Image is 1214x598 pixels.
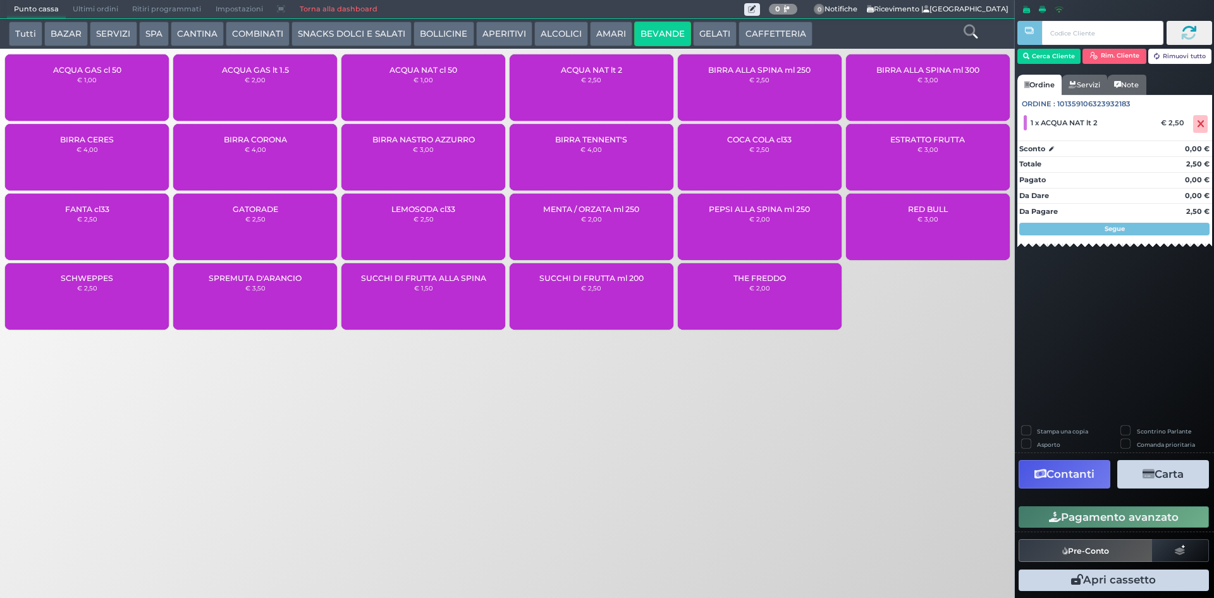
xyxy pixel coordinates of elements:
[209,1,270,18] span: Impostazioni
[372,135,475,144] span: BIRRA NASTRO AZZURRO
[749,146,769,153] small: € 2,50
[1105,225,1125,233] strong: Segue
[727,135,792,144] span: COCA COLA cl33
[77,215,97,223] small: € 2,50
[1042,21,1163,45] input: Codice Cliente
[1185,144,1210,153] strong: 0,00 €
[1062,75,1107,95] a: Servizi
[1185,191,1210,200] strong: 0,00 €
[733,273,786,283] span: THE FREDDO
[66,1,125,18] span: Ultimi ordini
[775,4,780,13] b: 0
[534,22,588,47] button: ALCOLICI
[1019,506,1209,528] button: Pagamento avanzato
[413,146,434,153] small: € 3,00
[917,146,938,153] small: € 3,00
[414,76,433,84] small: € 1,00
[1137,427,1191,435] label: Scontrino Parlante
[77,284,97,292] small: € 2,50
[171,22,224,47] button: CANTINA
[245,284,266,292] small: € 3,50
[561,65,622,75] span: ACQUA NAT lt 2
[245,76,266,84] small: € 2,00
[291,22,412,47] button: SNACKS DOLCI E SALATI
[77,146,98,153] small: € 4,00
[1037,440,1060,449] label: Asporto
[61,273,113,283] span: SCHWEPPES
[90,22,137,47] button: SERVIZI
[1017,75,1062,95] a: Ordine
[917,215,938,223] small: € 3,00
[908,204,948,214] span: RED BULL
[581,76,601,84] small: € 2,50
[414,22,474,47] button: BOLLICINE
[1019,159,1041,168] strong: Totale
[1019,570,1209,591] button: Apri cassetto
[749,215,770,223] small: € 2,00
[543,204,639,214] span: MENTA / ORZATA ml 250
[1037,427,1088,435] label: Stampa una copia
[1057,99,1131,109] span: 101359106323932183
[361,273,486,283] span: SUCCHI DI FRUTTA ALLA SPINA
[708,65,811,75] span: BIRRA ALLA SPINA ml 250
[1019,191,1049,200] strong: Da Dare
[1148,49,1212,64] button: Rimuovi tutto
[7,1,66,18] span: Punto cassa
[1107,75,1146,95] a: Note
[1031,118,1098,127] span: 1 x ACQUA NAT lt 2
[224,135,287,144] span: BIRRA CORONA
[245,146,266,153] small: € 4,00
[389,65,457,75] span: ACQUA NAT cl 50
[53,65,121,75] span: ACQUA GAS cl 50
[44,22,88,47] button: BAZAR
[1159,118,1191,127] div: € 2,50
[581,284,601,292] small: € 2,50
[476,22,532,47] button: APERITIVI
[580,146,602,153] small: € 4,00
[125,1,208,18] span: Ritiri programmati
[60,135,114,144] span: BIRRA CERES
[814,4,825,15] span: 0
[1019,175,1046,184] strong: Pagato
[1117,460,1209,489] button: Carta
[292,1,384,18] a: Torna alla dashboard
[1019,539,1153,562] button: Pre-Conto
[414,215,434,223] small: € 2,50
[65,204,109,214] span: FANTA cl33
[226,22,290,47] button: COMBINATI
[1082,49,1146,64] button: Rim. Cliente
[1185,175,1210,184] strong: 0,00 €
[222,65,289,75] span: ACQUA GAS lt 1.5
[1017,49,1081,64] button: Cerca Cliente
[9,22,42,47] button: Tutti
[581,215,602,223] small: € 2,00
[749,284,770,292] small: € 2,00
[77,76,97,84] small: € 1,00
[539,273,644,283] span: SUCCHI DI FRUTTA ml 200
[590,22,632,47] button: AMARI
[890,135,965,144] span: ESTRATTO FRUTTA
[917,76,938,84] small: € 3,00
[555,135,627,144] span: BIRRA TENNENT'S
[739,22,812,47] button: CAFFETTERIA
[634,22,691,47] button: BEVANDE
[1137,440,1195,449] label: Comanda prioritaria
[876,65,979,75] span: BIRRA ALLA SPINA ml 300
[245,215,266,223] small: € 2,50
[414,284,433,292] small: € 1,50
[233,204,278,214] span: GATORADE
[1186,207,1210,216] strong: 2,50 €
[209,273,302,283] span: SPREMUTA D'ARANCIO
[749,76,769,84] small: € 2,50
[709,204,810,214] span: PEPSI ALLA SPINA ml 250
[1019,144,1045,154] strong: Sconto
[1186,159,1210,168] strong: 2,50 €
[1022,99,1055,109] span: Ordine :
[693,22,737,47] button: GELATI
[139,22,169,47] button: SPA
[1019,207,1058,216] strong: Da Pagare
[1019,460,1110,489] button: Contanti
[391,204,455,214] span: LEMOSODA cl33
